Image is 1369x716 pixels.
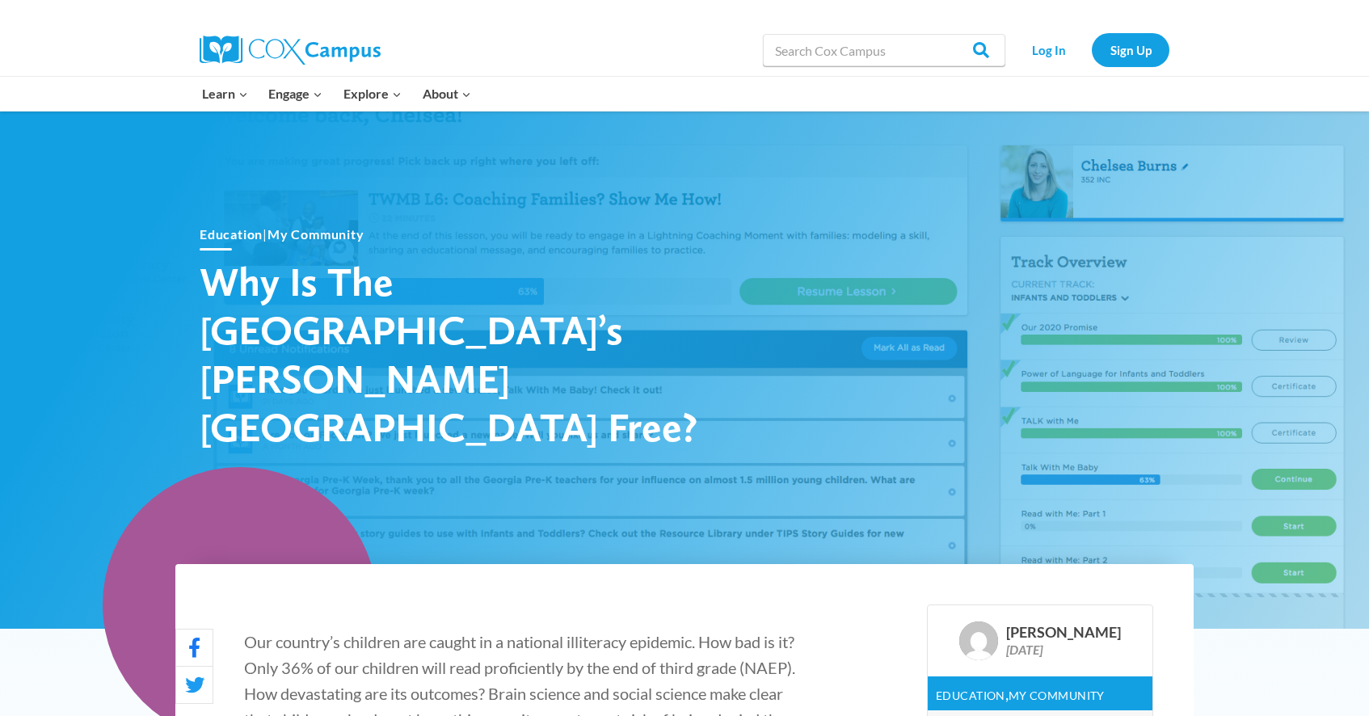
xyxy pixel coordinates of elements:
[200,257,765,451] h1: Why Is The [GEOGRAPHIC_DATA]’s [PERSON_NAME][GEOGRAPHIC_DATA] Free?
[200,226,364,242] span: |
[936,689,1005,702] a: Education
[1006,642,1121,657] div: [DATE]
[1009,689,1105,702] a: My Community
[267,226,364,242] a: My Community
[1013,33,1169,66] nav: Secondary Navigation
[200,226,263,242] a: Education
[200,36,381,65] img: Cox Campus
[423,83,471,104] span: About
[202,83,248,104] span: Learn
[1006,624,1121,642] div: [PERSON_NAME]
[192,77,481,111] nav: Primary Navigation
[928,676,1152,710] div: ,
[763,34,1005,66] input: Search Cox Campus
[1013,33,1084,66] a: Log In
[268,83,322,104] span: Engage
[343,83,402,104] span: Explore
[1092,33,1169,66] a: Sign Up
